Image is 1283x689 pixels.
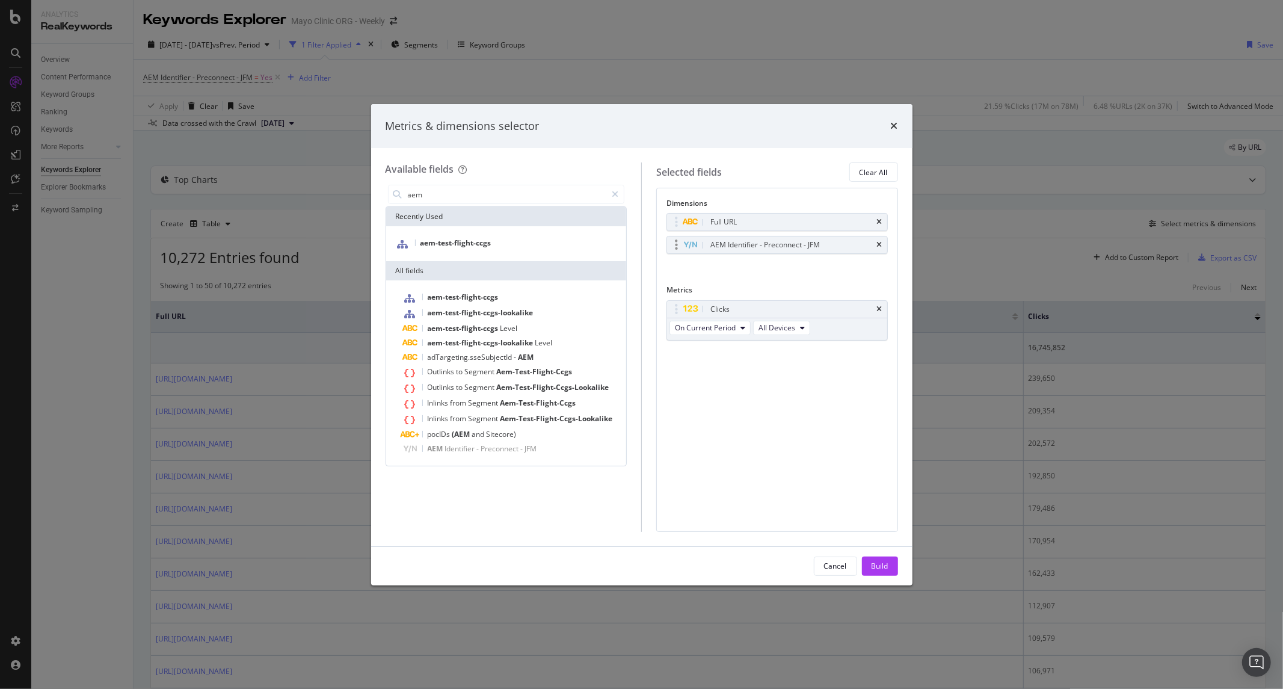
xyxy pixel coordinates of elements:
[465,366,497,377] span: Segment
[666,285,888,300] div: Metrics
[500,323,518,333] span: Level
[669,321,751,335] button: On Current Period
[469,413,500,424] span: Segment
[428,443,445,454] span: AEM
[710,303,730,315] div: Clicks
[451,413,469,424] span: from
[666,213,888,231] div: Full URLtimes
[428,338,535,348] span: aem-test-flight-ccgs-lookalike
[666,198,888,213] div: Dimensions
[445,443,477,454] span: Identifier
[535,338,553,348] span: Level
[877,306,882,313] div: times
[710,216,737,228] div: Full URL
[500,413,613,424] span: Aem-Test-Flight-Ccgs-Lookalike
[428,352,514,362] span: adTargeting.sseSubjectId
[666,300,888,341] div: ClickstimesOn Current PeriodAll Devices
[514,352,518,362] span: -
[469,398,500,408] span: Segment
[451,398,469,408] span: from
[518,352,534,362] span: AEM
[428,382,457,392] span: Outlinks
[452,429,472,439] span: (AEM
[872,561,888,571] div: Build
[386,162,454,176] div: Available fields
[849,162,898,182] button: Clear All
[428,307,534,318] span: aem-test-flight-ccgs-lookalike
[428,366,457,377] span: Outlinks
[428,398,451,408] span: Inlinks
[710,239,820,251] div: AEM Identifier - Preconnect - JFM
[656,165,722,179] div: Selected fields
[407,185,607,203] input: Search by field name
[500,398,576,408] span: Aem-Test-Flight-Ccgs
[877,241,882,249] div: times
[457,366,465,377] span: to
[862,557,898,576] button: Build
[877,218,882,226] div: times
[814,557,857,576] button: Cancel
[386,119,540,134] div: Metrics & dimensions selector
[487,429,517,439] span: Sitecore)
[457,382,465,392] span: to
[753,321,810,335] button: All Devices
[891,119,898,134] div: times
[675,323,736,333] span: On Current Period
[860,167,888,178] div: Clear All
[371,104,912,585] div: modal
[1242,648,1271,677] div: Open Intercom Messenger
[824,561,847,571] div: Cancel
[465,382,497,392] span: Segment
[666,236,888,254] div: AEM Identifier - Preconnect - JFMtimes
[420,238,491,248] span: aem-test-flight-ccgs
[497,366,573,377] span: Aem-Test-Flight-Ccgs
[428,429,452,439] span: pocIDs
[481,443,521,454] span: Preconnect
[428,323,500,333] span: aem-test-flight-ccgs
[497,382,609,392] span: Aem-Test-Flight-Ccgs-Lookalike
[428,292,499,302] span: aem-test-flight-ccgs
[472,429,487,439] span: and
[428,413,451,424] span: Inlinks
[386,207,627,226] div: Recently Used
[521,443,525,454] span: -
[477,443,481,454] span: -
[525,443,537,454] span: JFM
[758,323,795,333] span: All Devices
[386,261,627,280] div: All fields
